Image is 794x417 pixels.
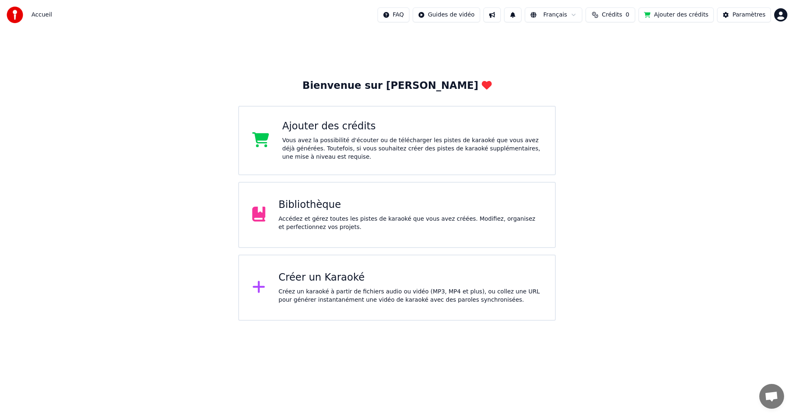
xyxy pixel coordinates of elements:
[717,7,771,22] button: Paramètres
[279,288,542,304] div: Créez un karaoké à partir de fichiers audio ou vidéo (MP3, MP4 et plus), ou collez une URL pour g...
[378,7,409,22] button: FAQ
[732,11,765,19] div: Paramètres
[302,79,491,93] div: Bienvenue sur [PERSON_NAME]
[602,11,622,19] span: Crédits
[639,7,714,22] button: Ajouter des crédits
[759,384,784,409] div: Ouvrir le chat
[31,11,52,19] span: Accueil
[31,11,52,19] nav: breadcrumb
[282,136,542,161] div: Vous avez la possibilité d'écouter ou de télécharger les pistes de karaoké que vous avez déjà gén...
[279,215,542,231] div: Accédez et gérez toutes les pistes de karaoké que vous avez créées. Modifiez, organisez et perfec...
[282,120,542,133] div: Ajouter des crédits
[7,7,23,23] img: youka
[279,271,542,284] div: Créer un Karaoké
[586,7,635,22] button: Crédits0
[413,7,480,22] button: Guides de vidéo
[626,11,629,19] span: 0
[279,198,542,212] div: Bibliothèque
